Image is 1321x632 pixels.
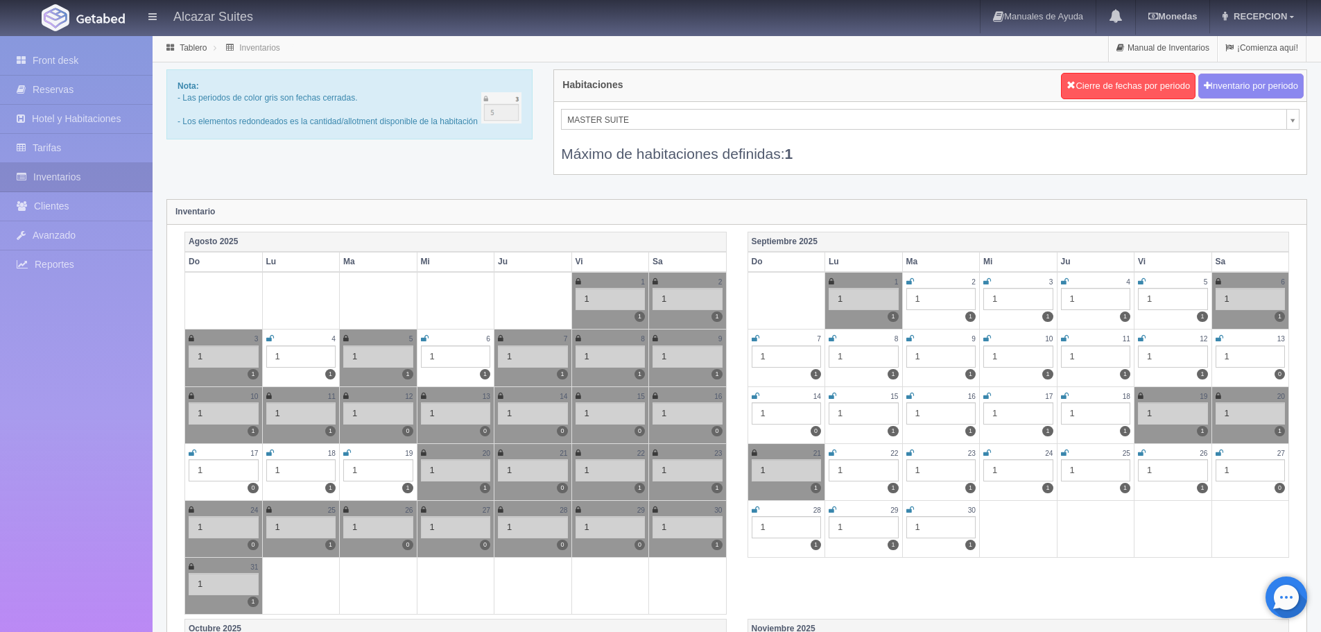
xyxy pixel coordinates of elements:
span: RECEPCION [1230,11,1287,22]
label: 1 [711,311,722,322]
th: Mi [980,252,1057,272]
div: 1 [266,516,336,538]
small: 7 [817,335,821,343]
small: 31 [250,563,258,571]
div: 1 [752,402,822,425]
label: 0 [634,426,645,436]
div: 1 [189,345,259,368]
div: 1 [343,345,413,368]
div: 1 [498,459,568,481]
h4: Alcazar Suites [173,7,253,24]
label: 0 [634,540,645,550]
th: Agosto 2025 [185,232,727,252]
div: 1 [829,459,899,481]
small: 22 [890,450,898,457]
small: 12 [1200,335,1207,343]
div: 1 [906,345,976,368]
small: 12 [405,393,413,400]
div: 1 [906,459,976,481]
div: 1 [752,516,822,538]
a: MASTER SUITE [561,109,1300,130]
small: 23 [968,450,976,457]
small: 27 [483,506,490,514]
button: Cierre de fechas por periodo [1061,73,1195,99]
label: 0 [248,483,258,493]
strong: Inventario [175,207,215,216]
div: 1 [983,459,1053,481]
small: 29 [637,506,645,514]
div: 1 [576,516,646,538]
div: 1 [343,402,413,425]
small: 3 [254,335,259,343]
small: 14 [560,393,567,400]
label: 1 [325,483,336,493]
img: Getabed [42,4,69,31]
small: 9 [972,335,976,343]
label: 1 [325,369,336,379]
b: 1 [785,146,793,162]
a: Manual de Inventarios [1109,35,1217,62]
div: 1 [266,345,336,368]
div: 1 [1138,345,1208,368]
div: 1 [829,288,899,310]
small: 11 [328,393,336,400]
small: 18 [328,450,336,457]
div: 1 [1138,459,1208,481]
small: 7 [564,335,568,343]
small: 25 [1123,450,1130,457]
small: 2 [972,278,976,286]
small: 19 [1200,393,1207,400]
span: MASTER SUITE [567,110,1281,130]
div: 1 [498,345,568,368]
small: 6 [1281,278,1285,286]
small: 28 [560,506,567,514]
label: 1 [325,426,336,436]
small: 28 [813,506,821,514]
small: 1 [895,278,899,286]
label: 1 [1197,483,1207,493]
div: 1 [343,516,413,538]
label: 0 [248,540,258,550]
small: 9 [718,335,723,343]
label: 1 [811,483,821,493]
a: Inventarios [239,43,280,53]
div: 1 [653,402,723,425]
small: 15 [890,393,898,400]
div: 1 [906,288,976,310]
div: 1 [1061,345,1131,368]
div: 1 [421,516,491,538]
small: 15 [637,393,645,400]
img: cutoff.png [481,92,522,123]
label: 1 [965,369,976,379]
label: 1 [711,369,722,379]
div: 1 [829,516,899,538]
small: 4 [331,335,336,343]
label: 1 [480,369,490,379]
div: 1 [653,516,723,538]
div: 1 [1061,459,1131,481]
small: 8 [641,335,645,343]
small: 16 [714,393,722,400]
small: 20 [483,450,490,457]
div: 1 [576,402,646,425]
label: 0 [402,540,413,550]
label: 1 [811,369,821,379]
small: 29 [890,506,898,514]
label: 0 [1275,369,1285,379]
small: 10 [1045,335,1053,343]
a: Tablero [180,43,207,53]
b: Monedas [1148,11,1197,22]
div: 1 [343,459,413,481]
label: 1 [965,483,976,493]
div: 1 [752,345,822,368]
small: 22 [637,450,645,457]
div: Máximo de habitaciones definidas: [561,130,1300,164]
th: Ma [340,252,417,272]
th: Mi [417,252,494,272]
th: Sa [1211,252,1289,272]
label: 1 [1120,311,1130,322]
th: Vi [571,252,649,272]
div: 1 [421,402,491,425]
label: 1 [888,426,898,436]
small: 4 [1126,278,1130,286]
